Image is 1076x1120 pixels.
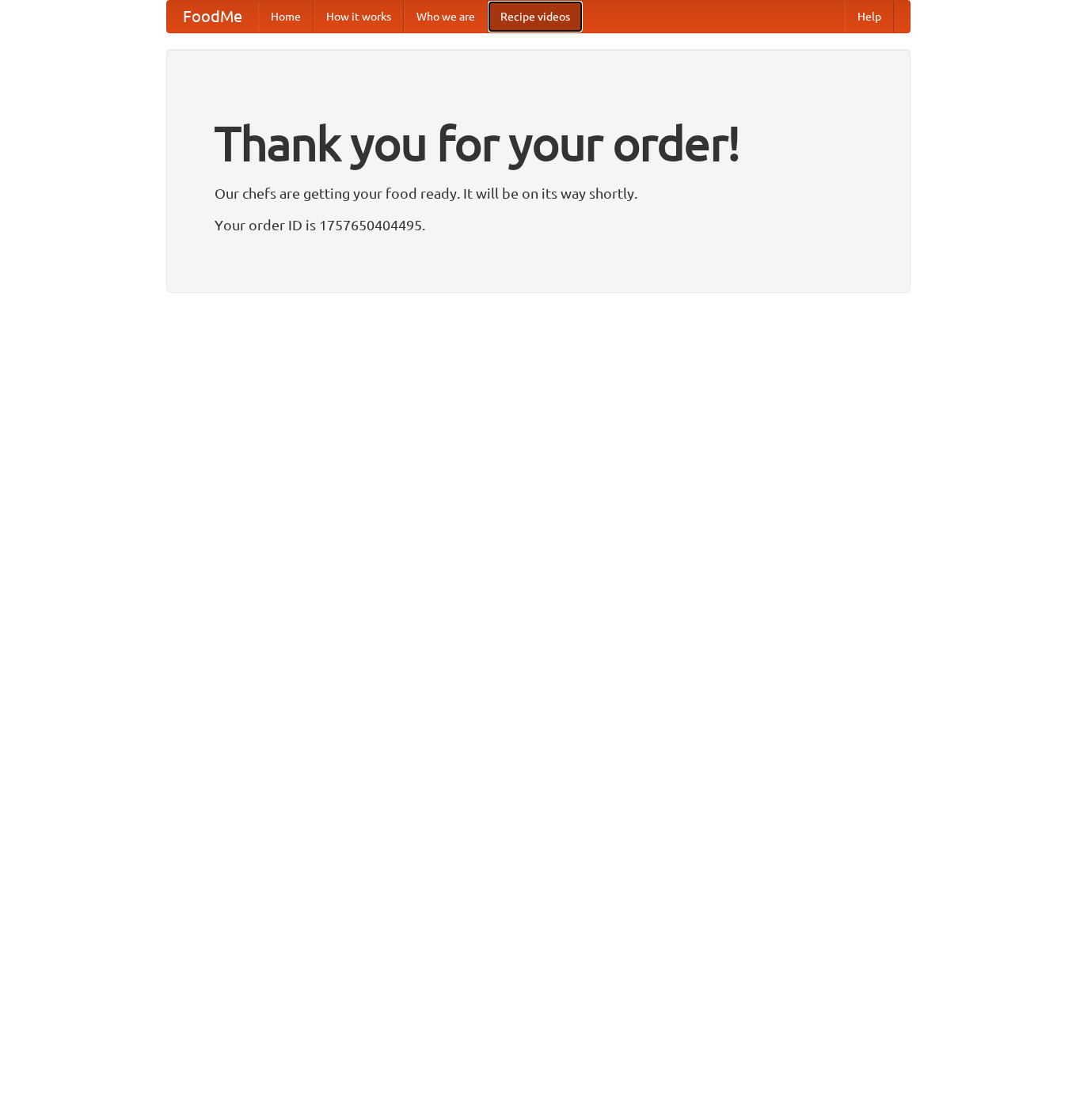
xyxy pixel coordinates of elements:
[845,1,894,32] a: Help
[215,181,862,205] p: Our chefs are getting your food ready. It will be on its way shortly.
[488,1,583,32] a: Recipe videos
[314,1,404,32] a: How it works
[167,1,258,32] a: FoodMe
[404,1,488,32] a: Who we are
[215,105,862,181] h1: Thank you for your order!
[258,1,314,32] a: Home
[215,213,862,237] p: Your order ID is 1757650404495.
